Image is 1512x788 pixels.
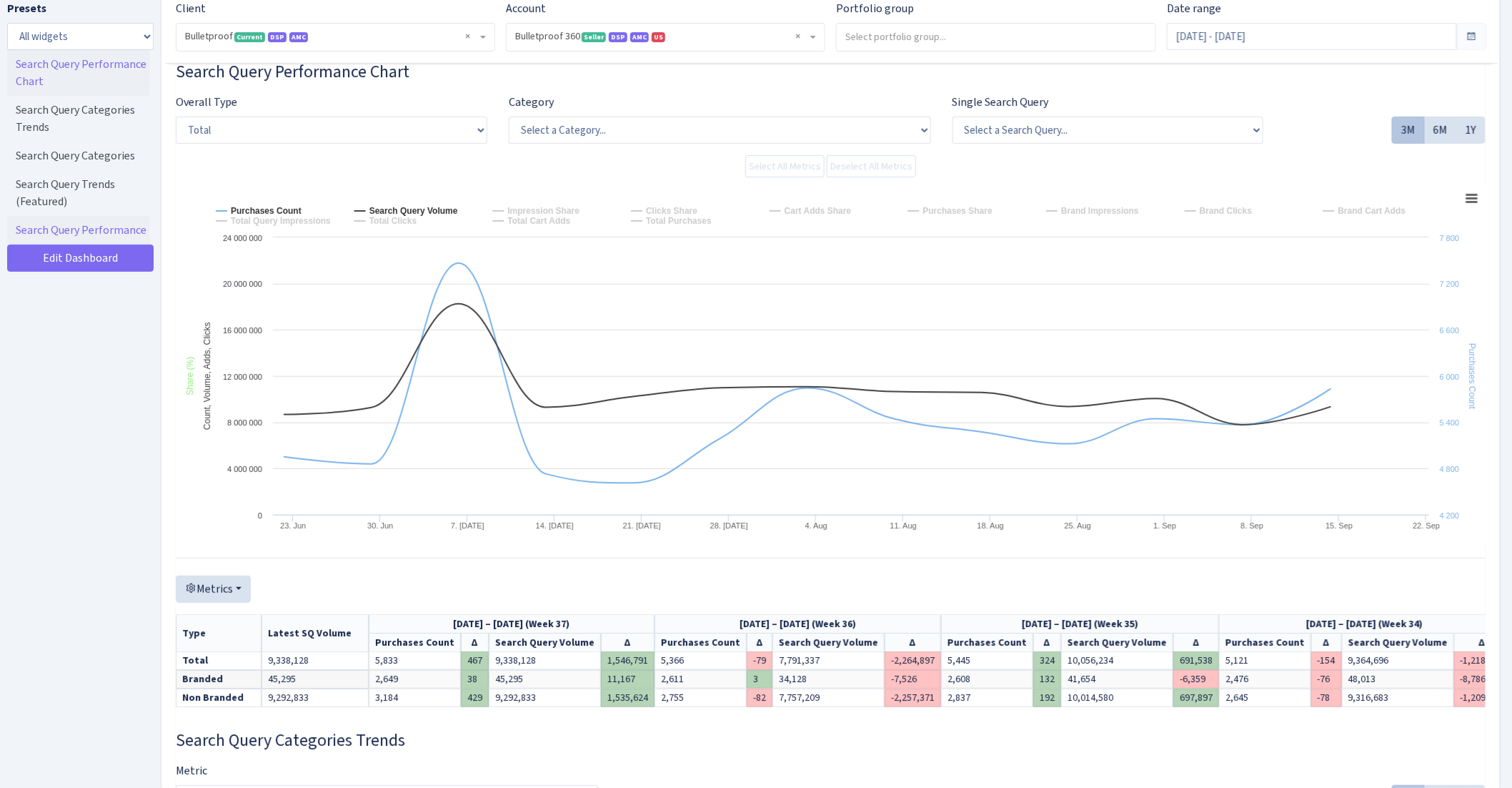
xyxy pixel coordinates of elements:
tspan: 6 000 [1440,373,1460,381]
td: -8,786 [1454,670,1511,689]
tspan: Purchases Share [923,206,993,216]
th: Type [176,615,262,651]
tspan: Purchases Count [1467,343,1477,410]
td: 1,546,791 [601,651,655,670]
tspan: 7 800 [1440,234,1460,242]
a: Search Query Performance [7,216,150,245]
tspan: 8. Sep [1241,521,1264,530]
tspan: 11. Aug [890,521,917,530]
td: 3 [747,670,772,689]
td: 2,476 [1219,670,1311,689]
span: Bulletproof <span class="badge badge-success">Current</span><span class="badge badge-primary">DSP... [176,24,494,51]
td: 10,056,234 [1061,651,1173,670]
tspan: 18. Aug [978,521,1004,530]
label: 1Y [1456,117,1486,144]
tspan: 30. Jun [367,521,393,530]
tspan: Search Query Volume [369,206,458,216]
tspan: 23. Jun [280,521,306,530]
label: Metric [176,762,207,779]
a: Search Query Categories [7,142,150,170]
td: 48,013 [1342,670,1454,689]
tspan: Brand Clicks [1200,206,1253,216]
td: 2,608 [941,670,1033,689]
th: Purchases Count [655,633,747,651]
th: Search Query Volume [1061,633,1173,651]
th: Δ [885,633,941,651]
td: -1,218,129 [1454,651,1511,670]
a: Search Query Trends (Featured) [7,170,150,216]
td: -2,257,371 [885,689,941,707]
td: -82 [747,689,772,707]
input: Select portfolio group... [837,24,1155,49]
td: 5,121 [1219,651,1311,670]
tspan: Total Purchases [646,216,712,226]
td: 2,645 [1219,689,1311,707]
tspan: 1. Sep [1154,521,1177,530]
tspan: Total Cart Adds [507,216,570,226]
th: Purchases Count [941,633,1033,651]
span: Bulletproof 360 <span class="badge badge-success">Seller</span><span class="badge badge-primary">... [507,24,825,51]
th: Δ [1173,633,1219,651]
tspan: Count, Volume, Adds, Clicks [202,322,212,430]
h3: Widget #65 [176,730,1486,751]
tspan: Impression Share [507,206,580,216]
th: Search Query Volume [772,633,885,651]
td: 7,791,337 [772,651,885,670]
tspan: 28. [DATE] [710,521,748,530]
th: Purchases Count [369,633,461,651]
tspan: Purchases Count [231,206,302,216]
tspan: 7 200 [1440,280,1460,288]
tspan: 6 600 [1440,326,1460,335]
b: Non Branded [182,691,244,704]
tspan: 20 000 000 [223,280,262,288]
tspan: 15. Sep [1326,521,1353,530]
tspan: 25. Aug [1065,521,1091,530]
tspan: 7. [DATE] [451,521,484,530]
span: US [652,32,665,42]
label: 6M [1424,117,1457,144]
a: Search Query Performance Chart [7,50,150,96]
th: Δ [461,633,489,651]
tspan: 8 000 000 [227,418,262,427]
h3: Widget #67 [176,61,1486,82]
td: 324 [1033,651,1061,670]
td: 9,338,128 [489,651,601,670]
tspan: 21. [DATE] [623,521,661,530]
tspan: 4 800 [1440,465,1460,473]
td: 2,611 [655,670,747,689]
td: -79 [747,651,772,670]
button: Metrics [176,576,251,603]
td: 2,755 [655,689,747,707]
tspan: 12 000 000 [223,373,262,381]
td: 192 [1033,689,1061,707]
label: Category [509,94,554,111]
th: [DATE] – [DATE] (Week 34) [1219,615,1511,633]
span: DSP [268,32,287,42]
button: Deselect All Metrics [827,155,916,177]
tspan: 14. [DATE] [536,521,574,530]
tspan: Cart Adds Share [785,206,852,216]
td: -6,359 [1173,670,1219,689]
td: 38 [461,670,489,689]
td: -78 [1311,689,1342,707]
td: 1,535,624 [601,689,655,707]
tspan: 16 000 000 [223,326,262,335]
tspan: 22. Sep [1413,521,1441,530]
th: Δ [1454,633,1511,651]
td: 34,128 [772,670,885,689]
td: 9,292,833 [489,689,601,707]
td: 9,292,833 [262,689,369,707]
text: 0 [258,511,262,520]
tspan: Total Clicks [369,216,417,226]
td: 5,445 [941,651,1033,670]
th: Δ [1033,633,1061,651]
td: 10,014,580 [1061,689,1173,707]
td: 45,295 [489,670,601,689]
label: 3M [1392,117,1425,144]
td: 7,757,209 [772,689,885,707]
tspan: Brand Impressions [1061,206,1139,216]
button: Select All Metrics [745,155,825,177]
a: Search Query Categories Trends [7,96,150,142]
b: Branded [182,672,223,686]
td: 5,833 [369,651,461,670]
